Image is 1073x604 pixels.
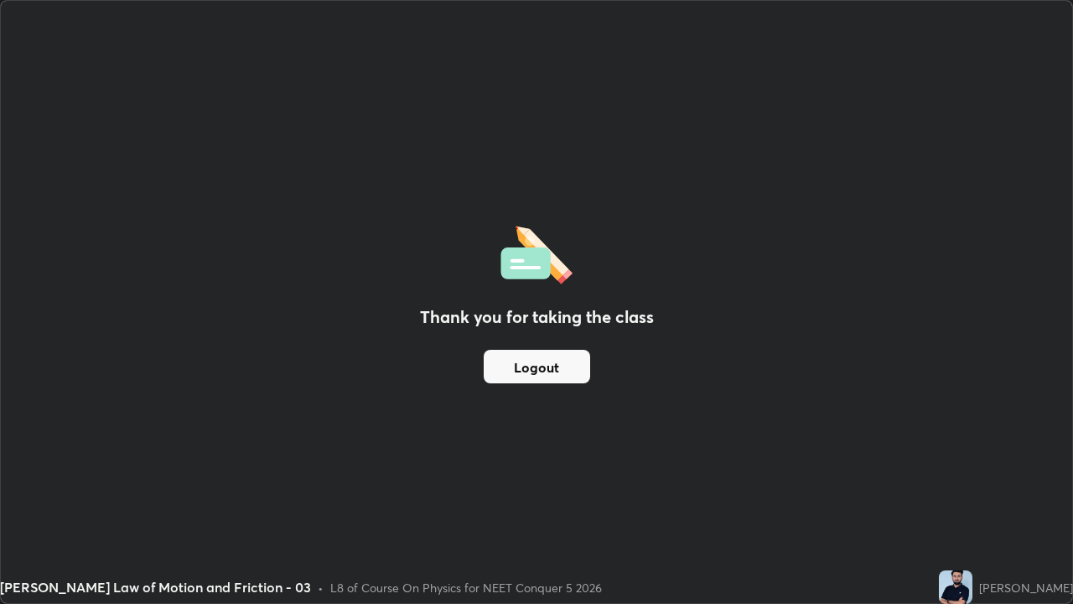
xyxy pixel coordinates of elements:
div: L8 of Course On Physics for NEET Conquer 5 2026 [330,579,602,596]
button: Logout [484,350,590,383]
img: ef2b50091f9441e5b7725b7ba0742755.jpg [939,570,972,604]
img: offlineFeedback.1438e8b3.svg [500,221,573,284]
div: • [318,579,324,596]
h2: Thank you for taking the class [420,305,654,330]
div: [PERSON_NAME] [979,579,1073,596]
